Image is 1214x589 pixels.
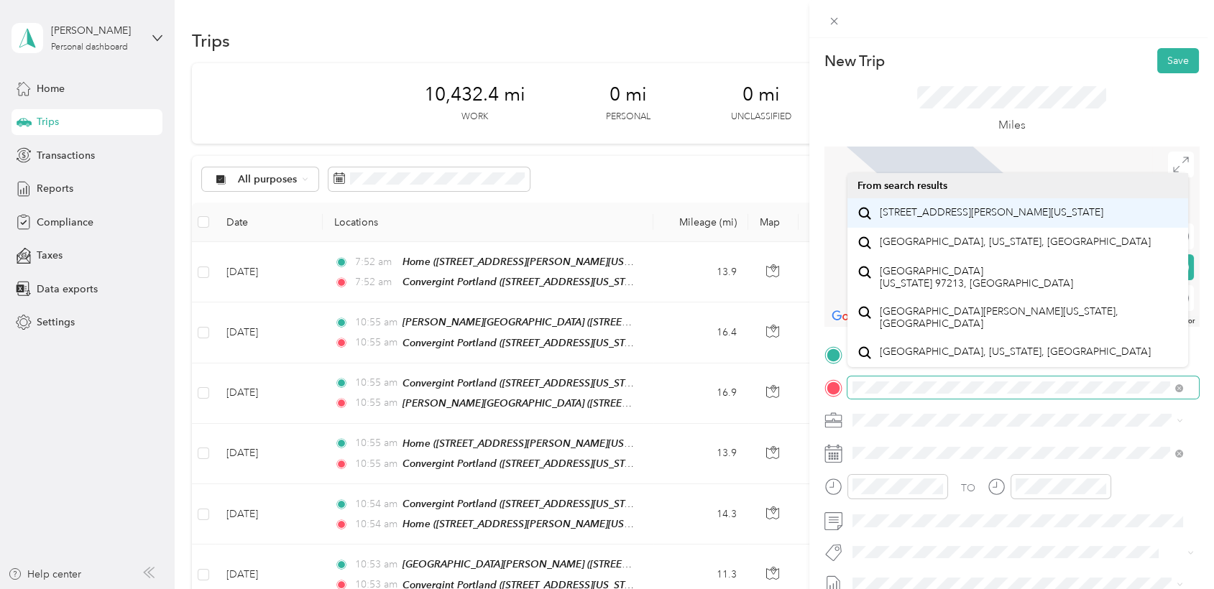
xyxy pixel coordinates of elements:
span: [GEOGRAPHIC_DATA] [US_STATE] 97213, [GEOGRAPHIC_DATA] [879,265,1072,290]
span: [GEOGRAPHIC_DATA], [US_STATE], [GEOGRAPHIC_DATA] [879,345,1150,358]
span: From search results [857,180,947,192]
p: New Trip [824,51,885,71]
img: Google [828,307,875,326]
a: Open this area in Google Maps (opens a new window) [828,307,875,326]
p: Miles [998,116,1026,134]
span: [GEOGRAPHIC_DATA], [US_STATE], [GEOGRAPHIC_DATA] [879,236,1150,249]
button: Save [1157,48,1199,73]
span: [STREET_ADDRESS][PERSON_NAME][US_STATE] [879,206,1103,219]
iframe: Everlance-gr Chat Button Frame [1133,509,1214,589]
span: [GEOGRAPHIC_DATA][PERSON_NAME][US_STATE], [GEOGRAPHIC_DATA] [879,305,1177,330]
div: TO [961,481,975,496]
